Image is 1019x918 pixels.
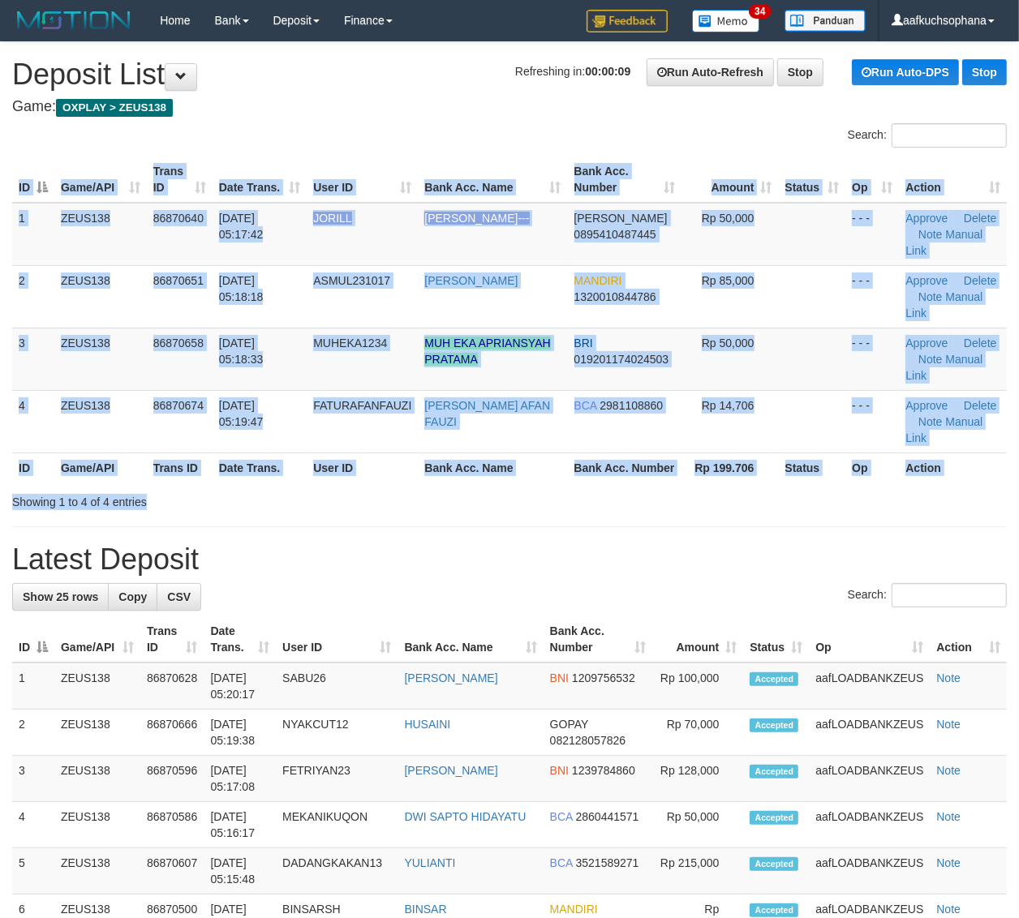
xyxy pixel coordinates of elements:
th: Bank Acc. Name: activate to sort column ascending [398,616,544,663]
th: Bank Acc. Number: activate to sort column ascending [544,616,652,663]
a: HUSAINI [405,718,451,731]
th: Trans ID: activate to sort column ascending [140,616,204,663]
a: Note [936,856,961,869]
span: Copy [118,590,147,603]
td: SABU26 [276,663,398,710]
span: GOPAY [550,718,588,731]
td: - - - [845,390,899,453]
th: Date Trans.: activate to sort column ascending [213,157,307,203]
td: 2 [12,265,54,328]
th: ID [12,453,54,483]
strong: 00:00:09 [585,65,630,78]
td: [DATE] 05:19:38 [204,710,277,756]
th: Game/API: activate to sort column ascending [54,157,147,203]
td: 86870607 [140,848,204,894]
span: Copy 2981108860 to clipboard [600,399,663,412]
a: [PERSON_NAME] [424,274,518,287]
span: Rp 14,706 [702,399,755,412]
th: Amount: activate to sort column ascending [681,157,778,203]
td: ZEUS138 [54,203,147,266]
a: Note [936,810,961,823]
a: Stop [777,58,823,86]
td: NYAKCUT12 [276,710,398,756]
a: Note [918,415,943,428]
a: Approve [905,399,948,412]
a: Manual Link [905,228,982,257]
th: User ID [307,453,418,483]
span: Accepted [750,765,798,779]
td: ZEUS138 [54,710,140,756]
td: Rp 128,000 [652,756,744,802]
td: ZEUS138 [54,663,140,710]
td: 86870596 [140,756,204,802]
td: Rp 215,000 [652,848,744,894]
a: CSV [157,583,201,611]
span: Copy 019201174024503 to clipboard [574,353,669,366]
th: Bank Acc. Name [418,453,567,483]
th: User ID: activate to sort column ascending [307,157,418,203]
th: Bank Acc. Number [568,453,682,483]
td: ZEUS138 [54,802,140,848]
a: Approve [905,274,948,287]
span: [PERSON_NAME] [574,212,668,225]
td: 86870666 [140,710,204,756]
h1: Latest Deposit [12,543,1007,576]
td: 86870628 [140,663,204,710]
td: 1 [12,663,54,710]
td: 86870586 [140,802,204,848]
span: OXPLAY > ZEUS138 [56,99,173,117]
td: aafLOADBANKZEUS [809,848,930,894]
a: Note [918,353,943,366]
span: 86870640 [153,212,204,225]
span: 86870674 [153,399,204,412]
td: [DATE] 05:16:17 [204,802,277,848]
span: [DATE] 05:18:33 [219,337,264,366]
td: [DATE] 05:15:48 [204,848,277,894]
a: Note [936,764,961,777]
span: Copy 1239784860 to clipboard [572,764,635,777]
h4: Game: [12,99,1007,115]
td: FETRIYAN23 [276,756,398,802]
span: ASMUL231017 [313,274,390,287]
td: 3 [12,328,54,390]
img: Feedback.jpg [587,10,668,32]
span: Copy 1209756532 to clipboard [572,671,635,684]
a: Run Auto-DPS [852,59,959,85]
img: panduan.png [785,10,866,32]
span: MANDIRI [574,274,622,287]
th: Status [779,453,846,483]
a: Note [936,903,961,916]
th: Trans ID: activate to sort column ascending [147,157,213,203]
span: MANDIRI [550,903,598,916]
span: BRI [574,337,593,350]
a: Copy [108,583,157,611]
td: - - - [845,265,899,328]
span: Accepted [750,857,798,871]
a: Approve [905,337,948,350]
span: MUHEKA1234 [313,337,387,350]
span: Accepted [750,811,798,825]
img: Button%20Memo.svg [692,10,760,32]
a: DWI SAPTO HIDAYATU [405,810,527,823]
span: Copy 082128057826 to clipboard [550,734,626,747]
label: Search: [848,123,1007,148]
a: [PERSON_NAME] AFAN FAUZI [424,399,550,428]
a: Approve [905,212,948,225]
span: CSV [167,590,191,603]
th: ID: activate to sort column descending [12,157,54,203]
input: Search: [892,123,1007,148]
td: Rp 50,000 [652,802,744,848]
span: [DATE] 05:18:18 [219,274,264,303]
span: Accepted [750,719,798,732]
a: Run Auto-Refresh [647,58,774,86]
span: BNI [550,671,569,684]
th: Game/API: activate to sort column ascending [54,616,140,663]
span: FATURAFANFAUZI [313,399,411,412]
span: Accepted [750,903,798,917]
div: Showing 1 to 4 of 4 entries [12,487,412,510]
span: Accepted [750,672,798,686]
td: Rp 100,000 [652,663,744,710]
th: User ID: activate to sort column ascending [276,616,398,663]
a: Show 25 rows [12,583,109,611]
a: Note [918,228,943,241]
